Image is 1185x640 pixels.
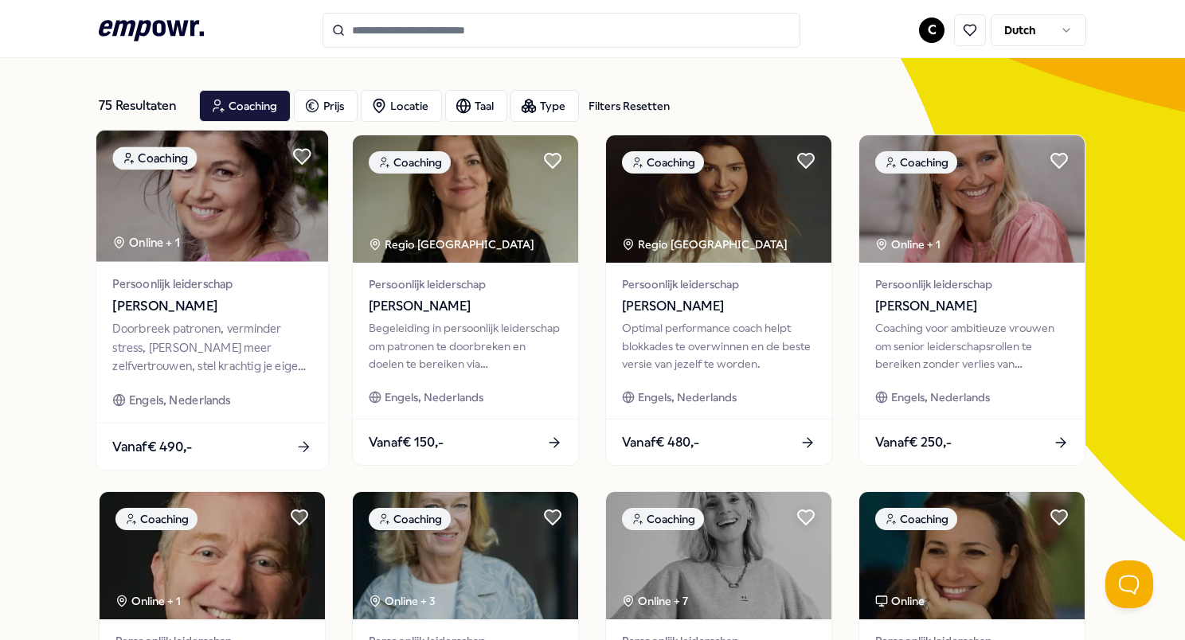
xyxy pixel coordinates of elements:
[858,135,1085,466] a: package imageCoachingOnline + 1Persoonlijk leiderschap[PERSON_NAME]Coaching voor ambitieuze vrouw...
[369,432,444,453] span: Vanaf € 150,-
[622,151,704,174] div: Coaching
[369,236,537,253] div: Regio [GEOGRAPHIC_DATA]
[369,296,562,317] span: [PERSON_NAME]
[129,391,231,409] span: Engels, Nederlands
[875,432,952,453] span: Vanaf € 250,-
[99,90,186,122] div: 75 Resultaten
[361,90,442,122] button: Locatie
[112,275,311,293] span: Persoonlijk leiderschap
[112,146,197,170] div: Coaching
[112,296,311,317] span: [PERSON_NAME]
[875,151,957,174] div: Coaching
[294,90,358,122] button: Prijs
[445,90,507,122] button: Taal
[622,432,699,453] span: Vanaf € 480,-
[323,13,800,48] input: Search for products, categories or subcategories
[96,131,328,262] img: package image
[919,18,944,43] button: C
[369,275,562,293] span: Persoonlijk leiderschap
[353,492,578,619] img: package image
[115,592,181,610] div: Online + 1
[100,492,325,619] img: package image
[875,508,957,530] div: Coaching
[352,135,579,466] a: package imageCoachingRegio [GEOGRAPHIC_DATA] Persoonlijk leiderschap[PERSON_NAME]Begeleiding in p...
[369,319,562,373] div: Begeleiding in persoonlijk leiderschap om patronen te doorbreken en doelen te bereiken via bewust...
[622,508,704,530] div: Coaching
[369,151,451,174] div: Coaching
[369,508,451,530] div: Coaching
[622,592,688,610] div: Online + 7
[115,508,197,530] div: Coaching
[112,320,311,375] div: Doorbreek patronen, verminder stress, [PERSON_NAME] meer zelfvertrouwen, stel krachtig je eigen g...
[353,135,578,263] img: package image
[385,388,483,406] span: Engels, Nederlands
[369,592,436,610] div: Online + 3
[875,592,925,610] div: Online
[606,135,831,263] img: package image
[875,275,1069,293] span: Persoonlijk leiderschap
[605,135,832,466] a: package imageCoachingRegio [GEOGRAPHIC_DATA] Persoonlijk leiderschap[PERSON_NAME]Optimal performa...
[875,296,1069,317] span: [PERSON_NAME]
[859,135,1085,263] img: package image
[112,233,179,252] div: Online + 1
[96,130,330,471] a: package imageCoachingOnline + 1Persoonlijk leiderschap[PERSON_NAME]Doorbreek patronen, verminder ...
[622,275,815,293] span: Persoonlijk leiderschap
[199,90,291,122] button: Coaching
[875,236,941,253] div: Online + 1
[606,492,831,619] img: package image
[638,388,737,406] span: Engels, Nederlands
[622,319,815,373] div: Optimal performance coach helpt blokkades te overwinnen en de beste versie van jezelf te worden.
[859,492,1085,619] img: package image
[891,388,990,406] span: Engels, Nederlands
[875,319,1069,373] div: Coaching voor ambitieuze vrouwen om senior leiderschapsrollen te bereiken zonder verlies van vrou...
[510,90,579,122] button: Type
[589,97,670,115] div: Filters Resetten
[622,296,815,317] span: [PERSON_NAME]
[112,436,192,457] span: Vanaf € 490,-
[1105,560,1153,608] iframe: Help Scout Beacon - Open
[622,236,790,253] div: Regio [GEOGRAPHIC_DATA]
